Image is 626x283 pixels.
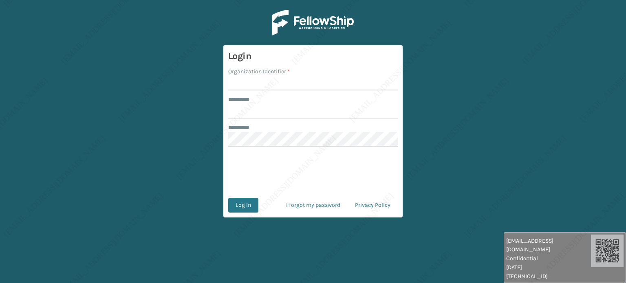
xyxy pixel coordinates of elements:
[348,198,398,213] a: Privacy Policy
[279,198,348,213] a: I forgot my password
[506,254,591,263] span: Confidential
[272,10,354,35] img: Logo
[228,198,258,213] button: Log In
[228,67,290,76] label: Organization Identifier
[506,272,591,281] span: [TECHNICAL_ID]
[506,237,591,254] span: [EMAIL_ADDRESS][DOMAIN_NAME]
[506,263,591,272] span: [DATE]
[228,50,398,62] h3: Login
[251,156,375,188] iframe: reCAPTCHA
